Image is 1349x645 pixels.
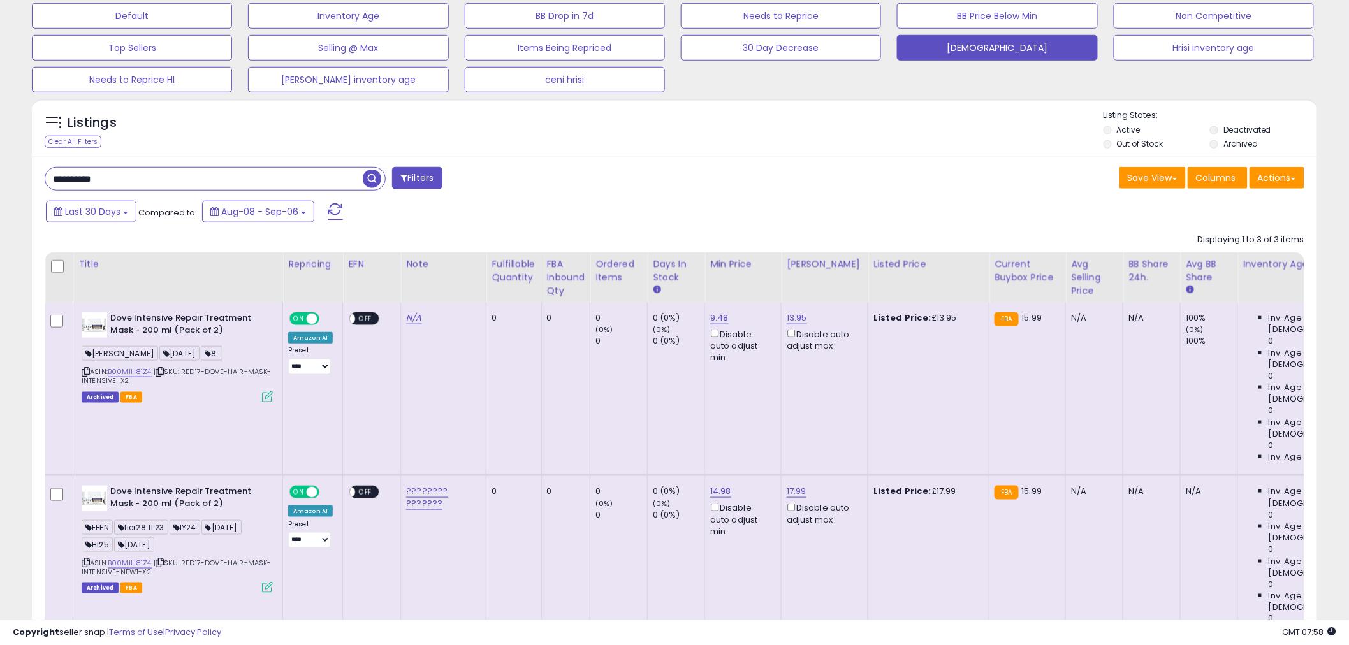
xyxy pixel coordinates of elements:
b: Listed Price: [873,485,931,497]
div: 100% [1186,335,1237,347]
span: [DATE] [114,537,154,552]
div: Title [78,257,277,271]
span: 0 [1269,440,1274,451]
div: Amazon AI [288,332,333,344]
small: (0%) [653,324,671,335]
button: Needs to Reprice [681,3,881,29]
span: Inv. Age 181 Plus: [1269,451,1336,463]
span: Last 30 Days [65,205,120,218]
span: Compared to: [138,207,197,219]
label: Out of Stock [1117,138,1163,149]
div: 0 [547,486,581,497]
div: N/A [1186,486,1228,497]
div: Displaying 1 to 3 of 3 items [1198,234,1304,246]
div: 0 [595,509,647,521]
span: OFF [317,487,338,498]
div: Disable auto adjust max [787,501,858,526]
button: Items Being Repriced [465,35,665,61]
div: Current Buybox Price [995,257,1060,284]
button: BB Price Below Min [897,3,1097,29]
span: FBA [120,583,142,593]
span: Columns [1196,171,1236,184]
label: Active [1117,124,1141,135]
button: Default [32,3,232,29]
button: [PERSON_NAME] inventory age [248,67,448,92]
span: [DATE] [159,346,200,361]
div: Avg Selling Price [1071,257,1118,298]
div: Note [406,257,481,271]
button: Columns [1188,167,1248,189]
span: EEFN [82,520,113,535]
div: 0 (0%) [653,486,704,497]
label: Deactivated [1223,124,1271,135]
a: 13.95 [787,312,807,324]
a: ???????? ??????? [406,485,448,509]
div: 0 (0%) [653,509,704,521]
a: B00MIH81Z4 [108,366,152,377]
span: | SKU: RED17-DOVE-HAIR-MASK-INTENSIVE-NEW1-X2 [82,558,272,577]
h5: Listings [68,114,117,132]
span: ON [291,487,307,498]
div: 100% [1186,312,1237,324]
button: ceni hrisi [465,67,665,92]
div: £13.95 [873,312,979,324]
div: N/A [1071,486,1113,497]
button: Filters [392,167,442,189]
span: Listings that have been deleted from Seller Central [82,392,119,403]
div: Days In Stock [653,257,699,284]
button: Save View [1119,167,1186,189]
span: tier28.11.23 [114,520,168,535]
span: [DATE] [201,520,242,535]
div: EFN [348,257,395,271]
div: Disable auto adjust min [710,501,771,537]
div: Avg BB Share [1186,257,1232,284]
a: Privacy Policy [165,626,221,638]
div: Fulfillable Quantity [492,257,536,284]
a: N/A [406,312,421,324]
div: £17.99 [873,486,979,497]
div: 0 [595,335,647,347]
span: Aug-08 - Sep-06 [221,205,298,218]
small: Days In Stock. [653,284,660,296]
div: 0 (0%) [653,312,704,324]
button: Actions [1250,167,1304,189]
span: 2025-10-7 07:58 GMT [1283,626,1336,638]
button: Hrisi inventory age [1114,35,1314,61]
div: 0 [595,486,647,497]
button: 30 Day Decrease [681,35,881,61]
span: 0 [1269,370,1274,382]
div: BB Share 24h. [1128,257,1175,284]
div: 0 [492,312,531,324]
button: Non Competitive [1114,3,1314,29]
div: Disable auto adjust max [787,327,858,352]
button: Needs to Reprice HI [32,67,232,92]
span: | SKU: RED17-DOVE-HAIR-MASK-INTENSIVE-X2 [82,366,272,386]
button: Selling @ Max [248,35,448,61]
span: IY24 [170,520,200,535]
span: ON [291,314,307,324]
div: Amazon AI [288,505,333,517]
small: (0%) [595,498,613,509]
span: 15.99 [1022,485,1042,497]
b: Dove Intensive Repair Treatment Mask - 200 ml (Pack of 2) [110,486,265,512]
p: Listing States: [1104,110,1317,122]
small: (0%) [1186,324,1204,335]
div: 0 [492,486,531,497]
small: (0%) [653,498,671,509]
small: FBA [995,312,1018,326]
a: 9.48 [710,312,729,324]
button: BB Drop in 7d [465,3,665,29]
button: [DEMOGRAPHIC_DATA] [897,35,1097,61]
button: Inventory Age [248,3,448,29]
a: B00MIH81Z4 [108,558,152,569]
div: Min Price [710,257,776,271]
div: 0 [595,312,647,324]
div: ASIN: [82,486,273,591]
div: Ordered Items [595,257,642,284]
div: N/A [1128,312,1170,324]
div: [PERSON_NAME] [787,257,863,271]
span: 0 [1269,579,1274,590]
label: Archived [1223,138,1258,149]
span: 15.99 [1022,312,1042,324]
div: N/A [1128,486,1170,497]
